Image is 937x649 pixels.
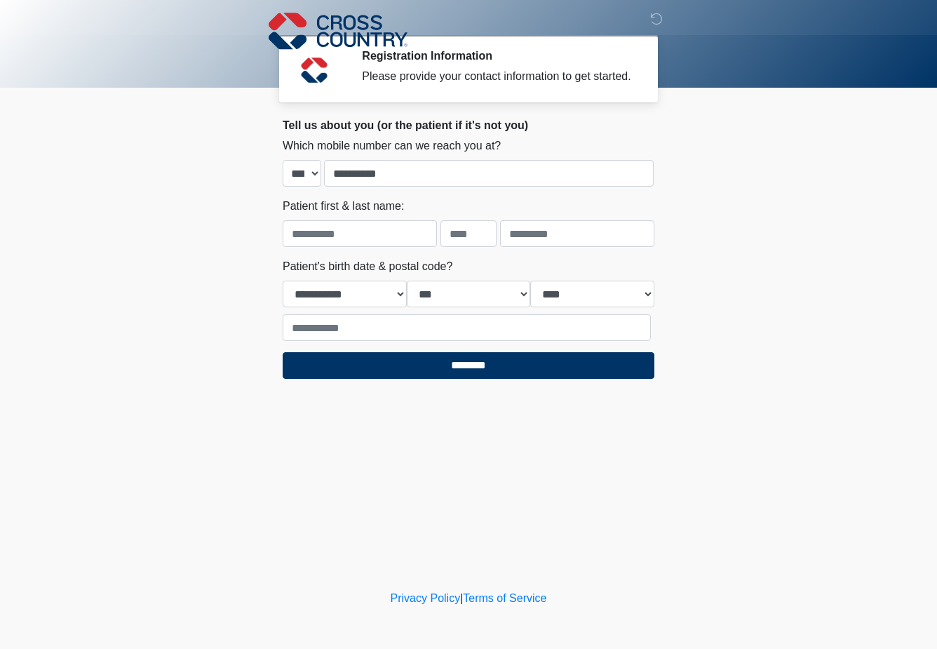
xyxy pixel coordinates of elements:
div: Please provide your contact information to get started. [362,68,633,85]
a: | [460,592,463,604]
label: Patient's birth date & postal code? [283,258,452,275]
h2: Tell us about you (or the patient if it's not you) [283,119,654,132]
img: Agent Avatar [293,49,335,91]
a: Terms of Service [463,592,546,604]
img: Cross Country Logo [269,11,407,51]
label: Which mobile number can we reach you at? [283,138,501,154]
label: Patient first & last name: [283,198,404,215]
a: Privacy Policy [391,592,461,604]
